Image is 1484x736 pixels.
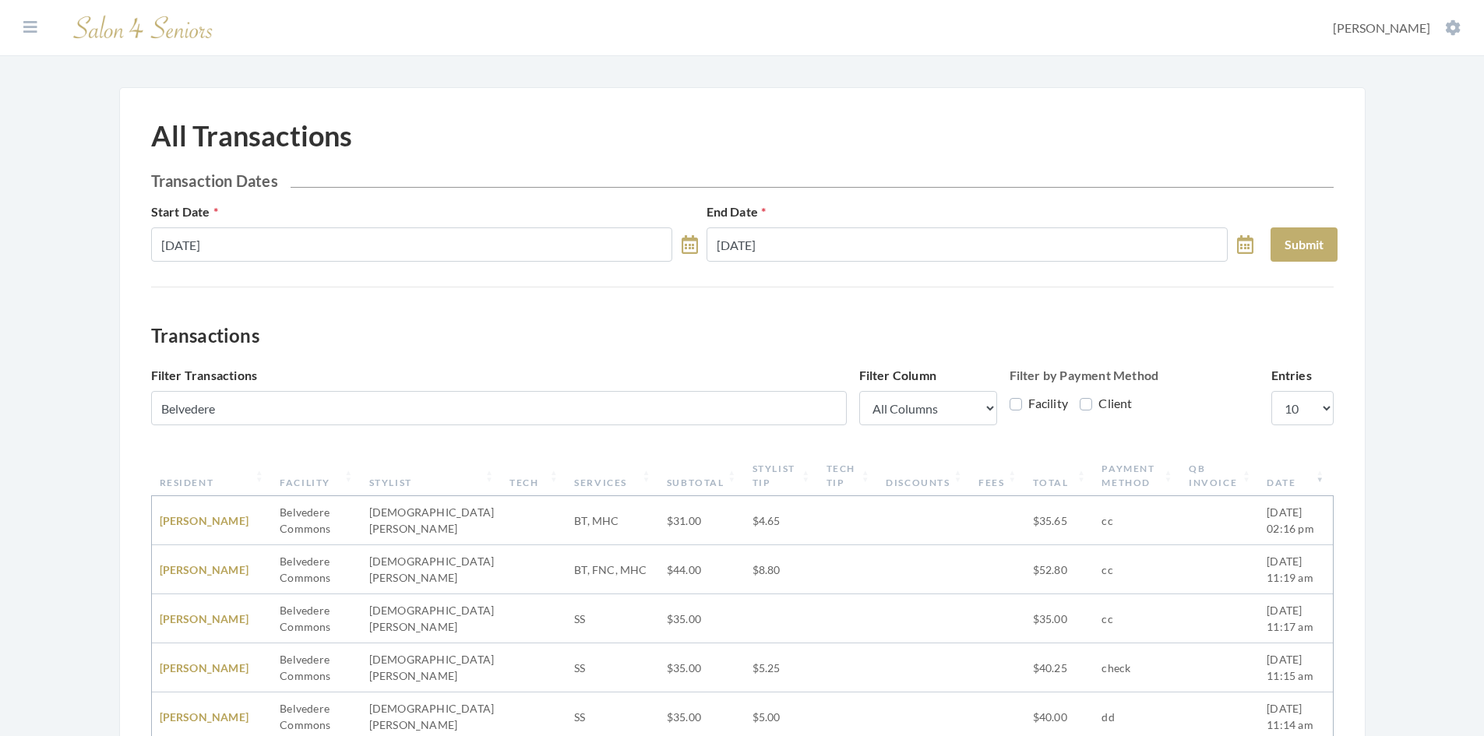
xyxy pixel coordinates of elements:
[745,643,819,692] td: $5.25
[361,496,502,545] td: [DEMOGRAPHIC_DATA][PERSON_NAME]
[1025,456,1094,496] th: Total: activate to sort column ascending
[272,643,361,692] td: Belvedere Commons
[151,325,1334,347] h3: Transactions
[272,456,361,496] th: Facility: activate to sort column ascending
[745,496,819,545] td: $4.65
[1333,20,1430,35] span: [PERSON_NAME]
[566,594,659,643] td: SS
[1094,643,1180,692] td: check
[566,496,659,545] td: BT, MHC
[272,594,361,643] td: Belvedere Commons
[361,545,502,594] td: [DEMOGRAPHIC_DATA][PERSON_NAME]
[1080,394,1132,413] label: Client
[1259,643,1332,692] td: [DATE] 11:15 am
[272,496,361,545] td: Belvedere Commons
[1237,227,1253,262] a: toggle
[152,456,273,496] th: Resident: activate to sort column ascending
[151,119,353,153] h1: All Transactions
[659,594,745,643] td: $35.00
[160,612,249,625] a: [PERSON_NAME]
[272,545,361,594] td: Belvedere Commons
[1094,594,1180,643] td: cc
[745,545,819,594] td: $8.80
[1259,545,1332,594] td: [DATE] 11:19 am
[859,366,937,385] label: Filter Column
[151,391,847,425] input: Filter...
[1259,456,1332,496] th: Date: activate to sort column ascending
[566,545,659,594] td: BT, FNC, MHC
[1010,368,1159,382] strong: Filter by Payment Method
[1010,394,1069,413] label: Facility
[361,456,502,496] th: Stylist: activate to sort column ascending
[659,456,745,496] th: Subtotal: activate to sort column ascending
[1094,496,1180,545] td: cc
[151,366,258,385] label: Filter Transactions
[1025,643,1094,692] td: $40.25
[659,545,745,594] td: $44.00
[160,710,249,724] a: [PERSON_NAME]
[745,456,819,496] th: Stylist Tip: activate to sort column ascending
[1328,19,1465,37] button: [PERSON_NAME]
[502,456,566,496] th: Tech: activate to sort column ascending
[1181,456,1259,496] th: QB Invoice: activate to sort column ascending
[659,643,745,692] td: $35.00
[151,227,673,262] input: Select Date
[1025,496,1094,545] td: $35.65
[1259,496,1332,545] td: [DATE] 02:16 pm
[1259,594,1332,643] td: [DATE] 11:17 am
[878,456,971,496] th: Discounts: activate to sort column ascending
[566,456,659,496] th: Services: activate to sort column ascending
[819,456,879,496] th: Tech Tip: activate to sort column ascending
[151,202,218,221] label: Start Date
[1025,545,1094,594] td: $52.80
[160,661,249,674] a: [PERSON_NAME]
[1271,227,1338,262] button: Submit
[151,171,1334,190] h2: Transaction Dates
[707,227,1228,262] input: Select Date
[1271,366,1312,385] label: Entries
[160,563,249,576] a: [PERSON_NAME]
[65,9,221,46] img: Salon 4 Seniors
[1094,456,1180,496] th: Payment Method: activate to sort column ascending
[361,594,502,643] td: [DEMOGRAPHIC_DATA][PERSON_NAME]
[1025,594,1094,643] td: $35.00
[682,227,698,262] a: toggle
[566,643,659,692] td: SS
[659,496,745,545] td: $31.00
[707,202,767,221] label: End Date
[361,643,502,692] td: [DEMOGRAPHIC_DATA][PERSON_NAME]
[160,514,249,527] a: [PERSON_NAME]
[971,456,1025,496] th: Fees: activate to sort column ascending
[1094,545,1180,594] td: cc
